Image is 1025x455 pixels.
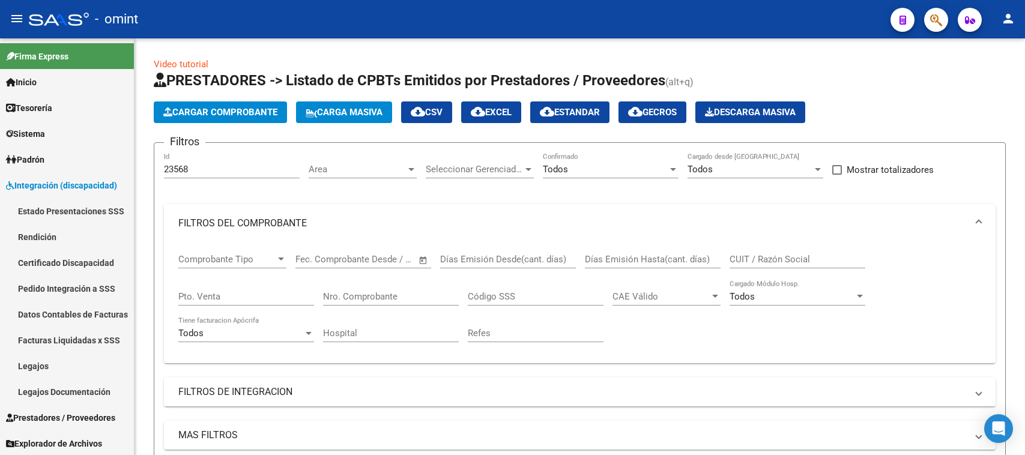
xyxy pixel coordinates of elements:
[10,11,24,26] mat-icon: menu
[540,107,600,118] span: Estandar
[164,133,205,150] h3: Filtros
[695,101,805,123] button: Descarga Masiva
[178,429,967,442] mat-panel-title: MAS FILTROS
[688,164,713,175] span: Todos
[164,378,996,406] mat-expansion-panel-header: FILTROS DE INTEGRACION
[295,254,344,265] input: Fecha inicio
[164,421,996,450] mat-expansion-panel-header: MAS FILTROS
[154,59,208,70] a: Video tutorial
[730,291,755,302] span: Todos
[628,104,643,119] mat-icon: cloud_download
[705,107,796,118] span: Descarga Masiva
[1001,11,1015,26] mat-icon: person
[847,163,934,177] span: Mostrar totalizadores
[618,101,686,123] button: Gecros
[984,414,1013,443] div: Open Intercom Messenger
[6,411,115,424] span: Prestadores / Proveedores
[426,164,523,175] span: Seleccionar Gerenciador
[6,437,102,450] span: Explorador de Archivos
[695,101,805,123] app-download-masive: Descarga masiva de comprobantes (adjuntos)
[154,101,287,123] button: Cargar Comprobante
[178,254,276,265] span: Comprobante Tipo
[178,217,967,230] mat-panel-title: FILTROS DEL COMPROBANTE
[309,164,406,175] span: Area
[95,6,138,32] span: - omint
[471,107,512,118] span: EXCEL
[401,101,452,123] button: CSV
[296,101,392,123] button: Carga Masiva
[461,101,521,123] button: EXCEL
[530,101,609,123] button: Estandar
[6,101,52,115] span: Tesorería
[612,291,710,302] span: CAE Válido
[6,50,68,63] span: Firma Express
[540,104,554,119] mat-icon: cloud_download
[411,104,425,119] mat-icon: cloud_download
[178,328,204,339] span: Todos
[6,76,37,89] span: Inicio
[6,127,45,140] span: Sistema
[665,76,694,88] span: (alt+q)
[164,243,996,363] div: FILTROS DEL COMPROBANTE
[178,385,967,399] mat-panel-title: FILTROS DE INTEGRACION
[164,204,996,243] mat-expansion-panel-header: FILTROS DEL COMPROBANTE
[417,253,431,267] button: Open calendar
[471,104,485,119] mat-icon: cloud_download
[154,72,665,89] span: PRESTADORES -> Listado de CPBTs Emitidos por Prestadores / Proveedores
[6,179,117,192] span: Integración (discapacidad)
[6,153,44,166] span: Padrón
[306,107,382,118] span: Carga Masiva
[543,164,568,175] span: Todos
[163,107,277,118] span: Cargar Comprobante
[355,254,413,265] input: Fecha fin
[628,107,677,118] span: Gecros
[411,107,443,118] span: CSV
